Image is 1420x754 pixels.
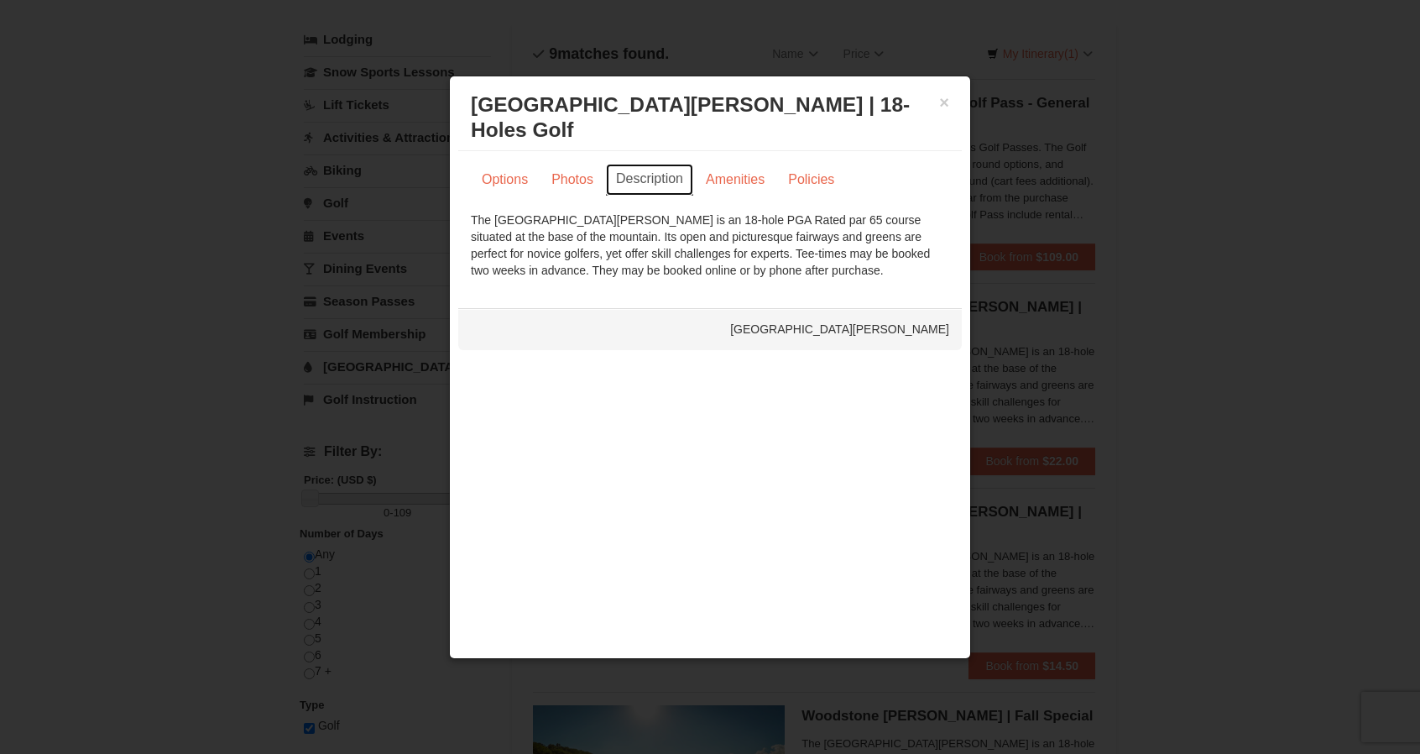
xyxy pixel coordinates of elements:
[458,308,962,350] div: [GEOGRAPHIC_DATA][PERSON_NAME]
[471,212,949,279] div: The [GEOGRAPHIC_DATA][PERSON_NAME] is an 18-hole PGA Rated par 65 course situated at the base of ...
[777,164,845,196] a: Policies
[540,164,604,196] a: Photos
[471,92,949,143] h3: [GEOGRAPHIC_DATA][PERSON_NAME] | 18-Holes Golf
[939,94,949,111] button: ×
[695,164,775,196] a: Amenities
[606,164,693,196] a: Description
[471,164,539,196] a: Options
